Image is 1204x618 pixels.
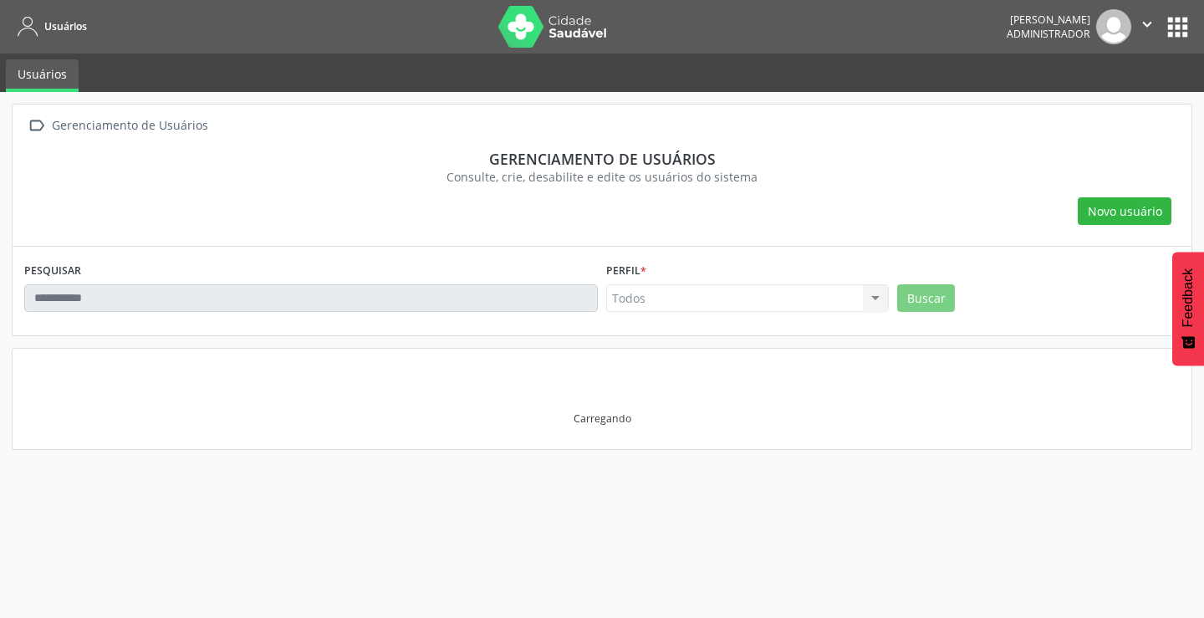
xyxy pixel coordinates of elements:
[36,150,1168,168] div: Gerenciamento de usuários
[36,168,1168,186] div: Consulte, crie, desabilite e edite os usuários do sistema
[1138,15,1156,33] i: 
[606,258,646,284] label: Perfil
[1078,197,1171,226] button: Novo usuário
[1131,9,1163,44] button: 
[1181,268,1196,327] span: Feedback
[1088,202,1162,220] span: Novo usuário
[1172,252,1204,365] button: Feedback - Mostrar pesquisa
[24,114,211,138] a:  Gerenciamento de Usuários
[1096,9,1131,44] img: img
[44,19,87,33] span: Usuários
[48,114,211,138] div: Gerenciamento de Usuários
[1007,13,1090,27] div: [PERSON_NAME]
[24,258,81,284] label: PESQUISAR
[24,114,48,138] i: 
[12,13,87,40] a: Usuários
[897,284,955,313] button: Buscar
[6,59,79,92] a: Usuários
[1007,27,1090,41] span: Administrador
[1163,13,1192,42] button: apps
[574,411,631,426] div: Carregando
